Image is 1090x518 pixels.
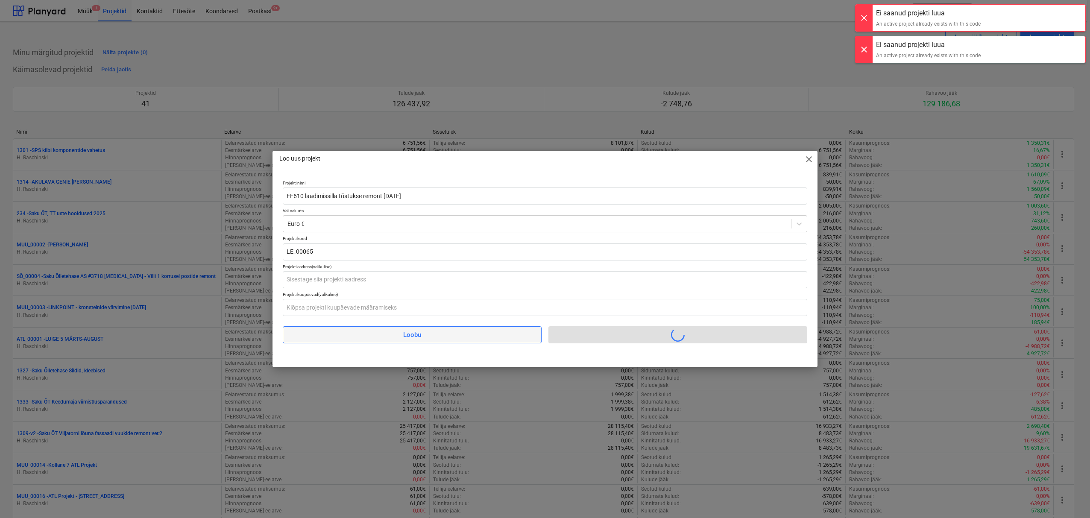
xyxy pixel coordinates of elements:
[876,52,981,59] div: An active project already exists with this code
[804,154,814,164] span: close
[283,271,807,288] input: Sisestage siia projekti aadress
[283,236,807,243] p: Projekti kood
[283,326,542,343] button: Loobu
[283,292,807,297] div: Projekti kuupäevad (valikuline)
[283,187,807,205] input: Sisesta projekti nimi siia
[283,243,807,260] input: Sisestage projekti unikaalne kood
[403,329,421,340] div: Loobu
[283,264,807,269] div: Projekti aadress (valikuline)
[283,180,807,187] p: Projekti nimi
[279,154,320,163] p: Loo uus projekt
[283,299,807,316] input: Klõpsa projekti kuupäevade määramiseks
[876,40,981,50] div: Ei saanud projekti luua
[876,8,981,18] div: Ei saanud projekti luua
[283,208,807,215] p: Vali valuuta
[876,20,981,28] div: An active project already exists with this code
